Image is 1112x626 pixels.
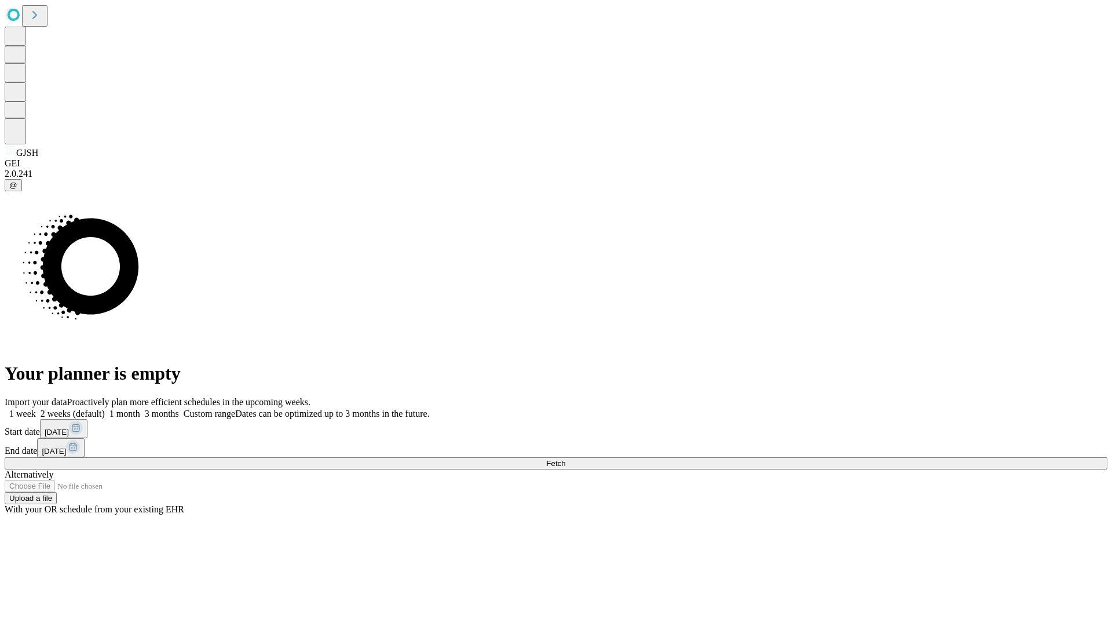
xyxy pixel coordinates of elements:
span: GJSH [16,148,38,158]
button: Upload a file [5,492,57,504]
span: Proactively plan more efficient schedules in the upcoming weeks. [67,397,310,407]
span: Import your data [5,397,67,407]
div: Start date [5,419,1107,438]
h1: Your planner is empty [5,363,1107,384]
div: End date [5,438,1107,457]
div: 2.0.241 [5,169,1107,179]
span: Custom range [184,409,235,418]
span: Fetch [546,459,565,468]
span: 2 weeks (default) [41,409,105,418]
span: Alternatively [5,469,53,479]
span: [DATE] [45,428,69,436]
span: Dates can be optimized up to 3 months in the future. [235,409,429,418]
span: 3 months [145,409,179,418]
button: [DATE] [37,438,85,457]
span: 1 month [109,409,140,418]
button: [DATE] [40,419,87,438]
div: GEI [5,158,1107,169]
span: @ [9,181,17,190]
button: Fetch [5,457,1107,469]
span: 1 week [9,409,36,418]
button: @ [5,179,22,191]
span: [DATE] [42,447,66,456]
span: With your OR schedule from your existing EHR [5,504,184,514]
